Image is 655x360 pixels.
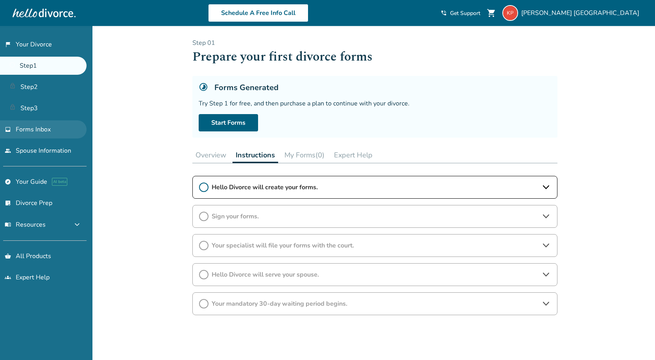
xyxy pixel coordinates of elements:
[5,200,11,206] span: list_alt_check
[212,270,538,279] span: Hello Divorce will serve your spouse.
[521,9,642,17] span: [PERSON_NAME] [GEOGRAPHIC_DATA]
[5,222,11,228] span: menu_book
[199,99,551,108] div: Try Step 1 for free, and then purchase a plan to continue with your divorce.
[16,125,51,134] span: Forms Inbox
[212,241,538,250] span: Your specialist will file your forms with the court.
[214,82,279,93] h5: Forms Generated
[192,39,557,47] p: Step 0 1
[502,5,518,21] img: kevinp1111@yahoo.com
[487,8,496,18] span: shopping_cart
[5,253,11,259] span: shopping_basket
[212,212,538,221] span: Sign your forms.
[5,220,46,229] span: Resources
[72,220,82,229] span: expand_more
[441,9,480,17] a: phone_in_talkGet Support
[281,147,328,163] button: My Forms(0)
[331,147,376,163] button: Expert Help
[192,47,557,66] h1: Prepare your first divorce forms
[192,147,229,163] button: Overview
[52,178,67,186] span: AI beta
[212,299,538,308] span: Your mandatory 30-day waiting period begins.
[441,10,447,16] span: phone_in_talk
[232,147,278,163] button: Instructions
[5,179,11,185] span: explore
[616,322,655,360] iframe: Chat Widget
[5,126,11,133] span: inbox
[5,41,11,48] span: flag_2
[5,274,11,281] span: groups
[212,183,538,192] span: Hello Divorce will create your forms.
[199,114,258,131] a: Start Forms
[208,4,308,22] a: Schedule A Free Info Call
[5,148,11,154] span: people
[450,9,480,17] span: Get Support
